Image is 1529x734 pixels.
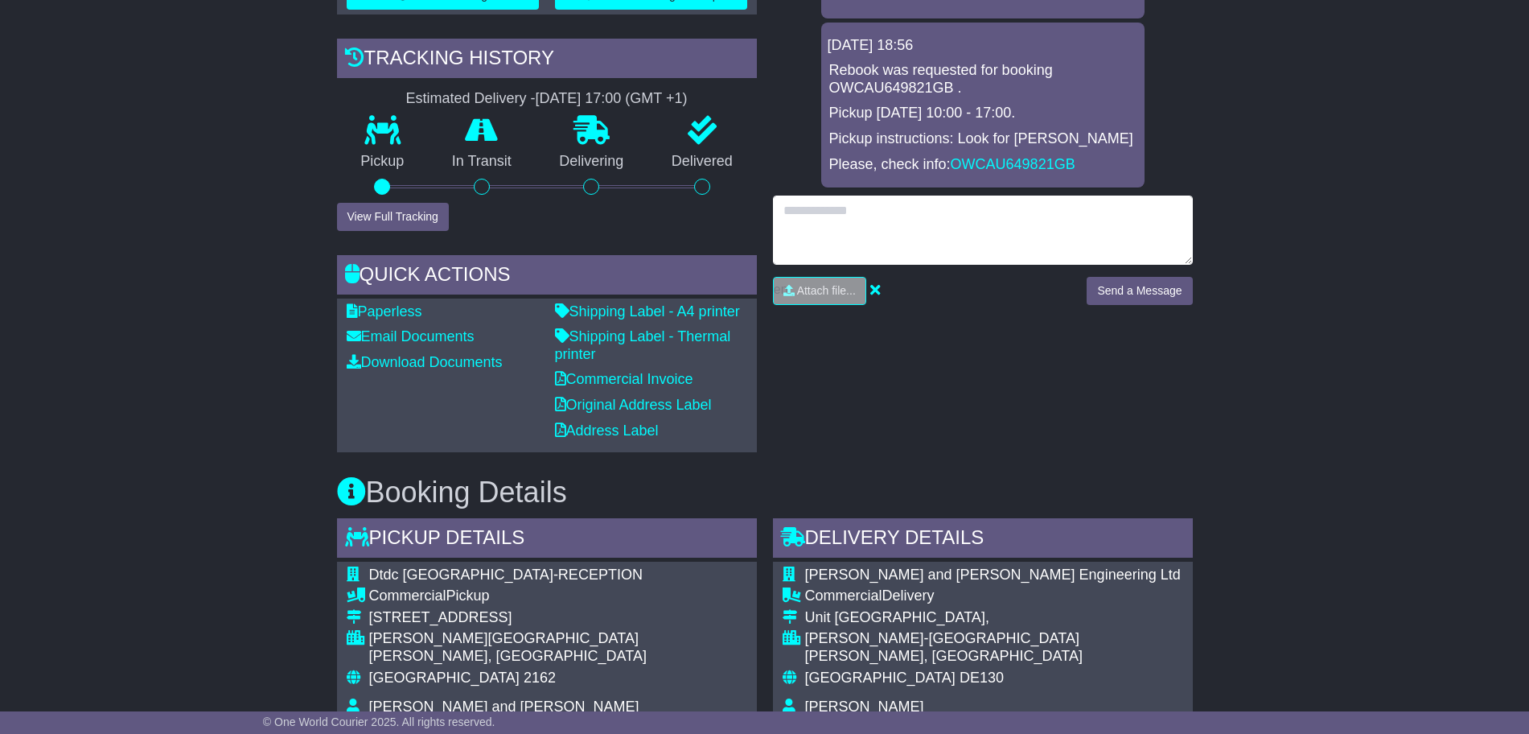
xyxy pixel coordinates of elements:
div: Delivery Details [773,518,1193,562]
p: Rebook was requested for booking OWCAU649821GB . [829,62,1136,97]
div: [DATE] 18:56 [828,37,1138,55]
a: Paperless [347,303,422,320]
span: [GEOGRAPHIC_DATA] [369,670,520,686]
div: Quick Actions [337,255,757,299]
span: [PERSON_NAME] and [PERSON_NAME] Engineering Ltd [805,567,1181,583]
span: [PERSON_NAME] and [PERSON_NAME] [369,699,639,715]
a: Shipping Label - A4 printer [555,303,740,320]
div: [PERSON_NAME]-[GEOGRAPHIC_DATA][PERSON_NAME], [GEOGRAPHIC_DATA] [805,630,1183,665]
div: Tracking history [337,39,757,82]
div: [PERSON_NAME][GEOGRAPHIC_DATA][PERSON_NAME], [GEOGRAPHIC_DATA] [369,630,747,665]
p: Please, check info: [829,156,1136,174]
a: Original Address Label [555,397,712,413]
div: [STREET_ADDRESS] [369,609,747,627]
span: Dtdc [GEOGRAPHIC_DATA]-RECEPTION [369,567,643,583]
span: © One World Courier 2025. All rights reserved. [263,715,495,728]
div: Estimated Delivery - [337,90,757,108]
span: Commercial [805,588,882,604]
button: Send a Message [1087,277,1192,305]
a: Commercial Invoice [555,371,693,387]
p: Pickup instructions: Look for [PERSON_NAME] [829,130,1136,148]
span: 2162 [524,670,556,686]
a: Download Documents [347,354,503,370]
a: Shipping Label - Thermal printer [555,328,731,362]
span: [GEOGRAPHIC_DATA] [805,670,956,686]
h3: Booking Details [337,476,1193,509]
p: Delivered [647,153,757,171]
span: Commercial [369,588,446,604]
div: Delivery [805,588,1183,605]
p: Pickup [337,153,429,171]
p: Pickup [DATE] 10:00 - 17:00. [829,105,1136,122]
div: [DATE] 17:00 (GMT +1) [536,90,688,108]
p: In Transit [428,153,536,171]
div: Pickup [369,588,747,605]
div: Pickup Details [337,518,757,562]
span: [PERSON_NAME] [805,699,924,715]
a: Email Documents [347,328,475,344]
button: View Full Tracking [337,203,449,231]
a: OWCAU649821GB [951,156,1075,172]
p: Delivering [536,153,648,171]
span: DE130 [960,670,1004,686]
div: Unit [GEOGRAPHIC_DATA], [805,609,1183,627]
a: Address Label [555,423,659,439]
